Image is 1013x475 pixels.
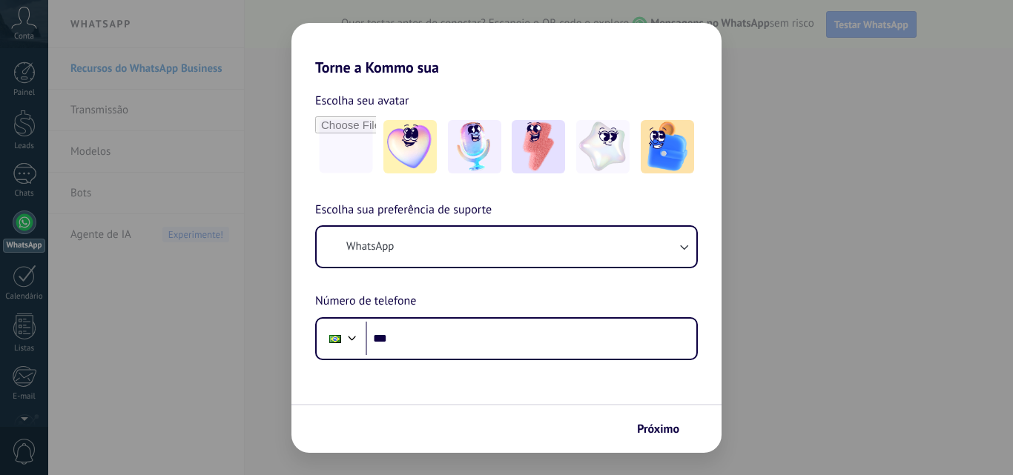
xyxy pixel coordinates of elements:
[383,120,437,173] img: -1.jpeg
[637,424,679,434] span: Próximo
[346,239,394,254] span: WhatsApp
[291,23,722,76] h2: Torne a Kommo sua
[315,91,409,110] span: Escolha seu avatar
[448,120,501,173] img: -2.jpeg
[315,292,416,311] span: Número de telefone
[315,201,492,220] span: Escolha sua preferência de suporte
[630,416,699,442] button: Próximo
[576,120,630,173] img: -4.jpeg
[317,227,696,267] button: WhatsApp
[641,120,694,173] img: -5.jpeg
[321,323,349,354] div: Brazil: + 55
[512,120,565,173] img: -3.jpeg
